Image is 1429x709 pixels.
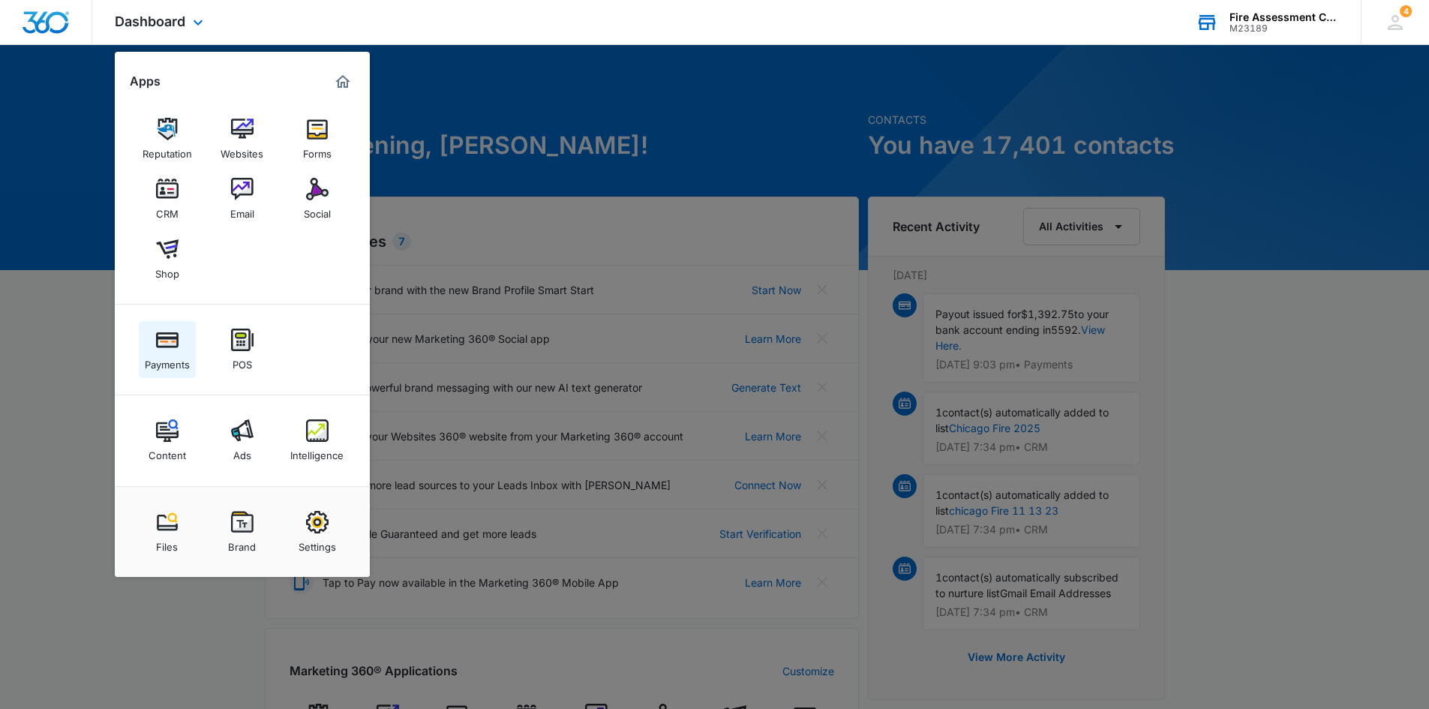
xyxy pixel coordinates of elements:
[145,351,190,371] div: Payments
[139,321,196,378] a: Payments
[1400,5,1412,17] span: 4
[289,170,346,227] a: Social
[1229,11,1339,23] div: account name
[1229,23,1339,34] div: account id
[214,110,271,167] a: Websites
[303,140,332,160] div: Forms
[214,321,271,378] a: POS
[130,74,161,89] h2: Apps
[221,140,263,160] div: Websites
[299,533,336,553] div: Settings
[139,503,196,560] a: Files
[139,412,196,469] a: Content
[139,110,196,167] a: Reputation
[143,140,192,160] div: Reputation
[233,442,251,461] div: Ads
[139,230,196,287] a: Shop
[304,200,331,220] div: Social
[139,170,196,227] a: CRM
[214,170,271,227] a: Email
[155,260,179,280] div: Shop
[289,110,346,167] a: Forms
[115,14,185,29] span: Dashboard
[331,70,355,94] a: Marketing 360® Dashboard
[290,442,344,461] div: Intelligence
[214,412,271,469] a: Ads
[228,533,256,553] div: Brand
[289,503,346,560] a: Settings
[214,503,271,560] a: Brand
[233,351,252,371] div: POS
[1400,5,1412,17] div: notifications count
[289,412,346,469] a: Intelligence
[156,200,179,220] div: CRM
[230,200,254,220] div: Email
[149,442,186,461] div: Content
[156,533,178,553] div: Files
